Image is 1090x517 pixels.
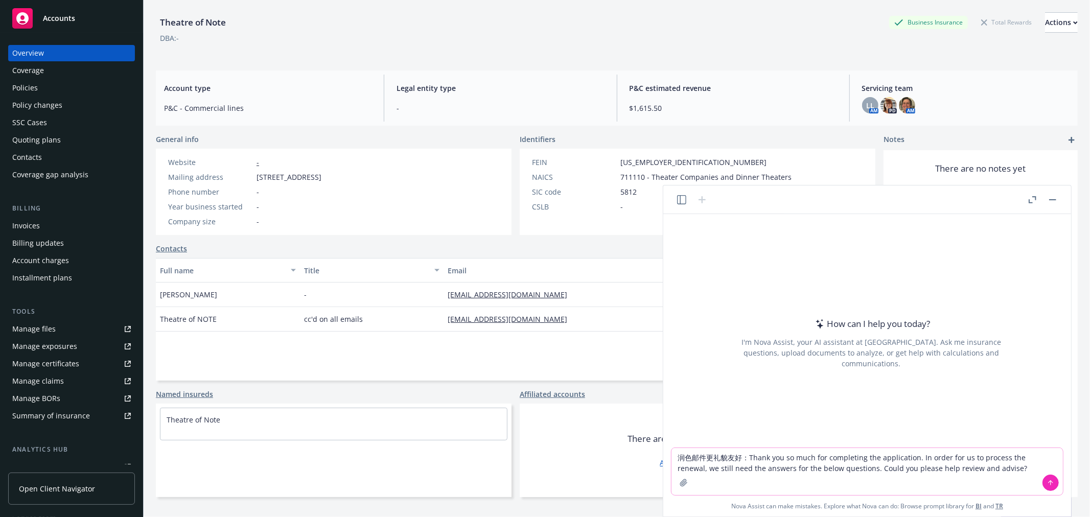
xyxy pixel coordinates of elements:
[257,186,259,197] span: -
[156,243,187,254] a: Contacts
[19,483,95,494] span: Open Client Navigator
[630,83,837,93] span: P&C estimated revenue
[156,16,230,29] div: Theatre of Note
[1045,12,1078,33] button: Actions
[660,457,735,468] a: Add affiliated account
[8,270,135,286] a: Installment plans
[8,390,135,407] a: Manage BORs
[620,201,623,212] span: -
[936,162,1026,175] span: There are no notes yet
[866,100,874,111] span: LL
[532,201,616,212] div: CSLB
[160,289,217,300] span: [PERSON_NAME]
[862,83,1070,93] span: Servicing team
[444,258,683,283] button: Email
[257,201,259,212] span: -
[12,114,47,131] div: SSC Cases
[620,172,792,182] span: 711110 - Theater Companies and Dinner Theaters
[620,186,637,197] span: 5812
[8,218,135,234] a: Invoices
[8,167,135,183] a: Coverage gap analysis
[300,258,444,283] button: Title
[899,97,915,113] img: photo
[8,235,135,251] a: Billing updates
[8,252,135,269] a: Account charges
[168,172,252,182] div: Mailing address
[671,448,1063,495] textarea: 润色邮件更礼貌友好：Thank you so much for completing the application. In order for us to process the renewa...
[12,62,44,79] div: Coverage
[8,114,135,131] a: SSC Cases
[8,408,135,424] a: Summary of insurance
[12,390,60,407] div: Manage BORs
[731,496,1003,516] span: Nova Assist can make mistakes. Explore what Nova can do: Browse prompt library for and
[976,16,1037,29] div: Total Rewards
[8,97,135,113] a: Policy changes
[168,216,252,227] div: Company size
[160,314,217,324] span: Theatre of NOTE
[8,149,135,166] a: Contacts
[12,373,64,389] div: Manage claims
[12,97,62,113] div: Policy changes
[12,80,38,96] div: Policies
[889,16,968,29] div: Business Insurance
[12,45,44,61] div: Overview
[8,132,135,148] a: Quoting plans
[304,289,307,300] span: -
[880,97,897,113] img: photo
[8,62,135,79] a: Coverage
[43,14,75,22] span: Accounts
[8,459,135,475] a: Loss summary generator
[8,80,135,96] a: Policies
[532,186,616,197] div: SIC code
[448,314,575,324] a: [EMAIL_ADDRESS][DOMAIN_NAME]
[995,502,1003,510] a: TR
[813,317,930,331] div: How can I help you today?
[156,389,213,400] a: Named insureds
[8,203,135,214] div: Billing
[160,33,179,43] div: DBA: -
[12,167,88,183] div: Coverage gap analysis
[12,132,61,148] div: Quoting plans
[520,134,555,145] span: Identifiers
[12,218,40,234] div: Invoices
[12,252,69,269] div: Account charges
[397,103,604,113] span: -
[8,356,135,372] a: Manage certificates
[164,83,372,93] span: Account type
[532,157,616,168] div: FEIN
[12,321,56,337] div: Manage files
[12,235,64,251] div: Billing updates
[12,408,90,424] div: Summary of insurance
[620,157,767,168] span: [US_EMPLOYER_IDENTIFICATION_NUMBER]
[448,265,668,276] div: Email
[168,186,252,197] div: Phone number
[12,338,77,355] div: Manage exposures
[8,444,135,455] div: Analytics hub
[8,4,135,33] a: Accounts
[304,265,429,276] div: Title
[12,459,97,475] div: Loss summary generator
[12,270,72,286] div: Installment plans
[976,502,982,510] a: BI
[520,389,585,400] a: Affiliated accounts
[1045,13,1078,32] div: Actions
[630,103,837,113] span: $1,615.50
[164,103,372,113] span: P&C - Commercial lines
[257,216,259,227] span: -
[1065,134,1078,146] a: add
[8,338,135,355] a: Manage exposures
[12,356,79,372] div: Manage certificates
[156,134,199,145] span: General info
[257,172,321,182] span: [STREET_ADDRESS]
[12,149,42,166] div: Contacts
[257,157,259,167] a: -
[168,201,252,212] div: Year business started
[8,307,135,317] div: Tools
[397,83,604,93] span: Legal entity type
[532,172,616,182] div: NAICS
[8,321,135,337] a: Manage files
[628,433,768,445] span: There are no affiliated accounts yet
[168,157,252,168] div: Website
[728,337,1015,369] div: I'm Nova Assist, your AI assistant at [GEOGRAPHIC_DATA]. Ask me insurance questions, upload docum...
